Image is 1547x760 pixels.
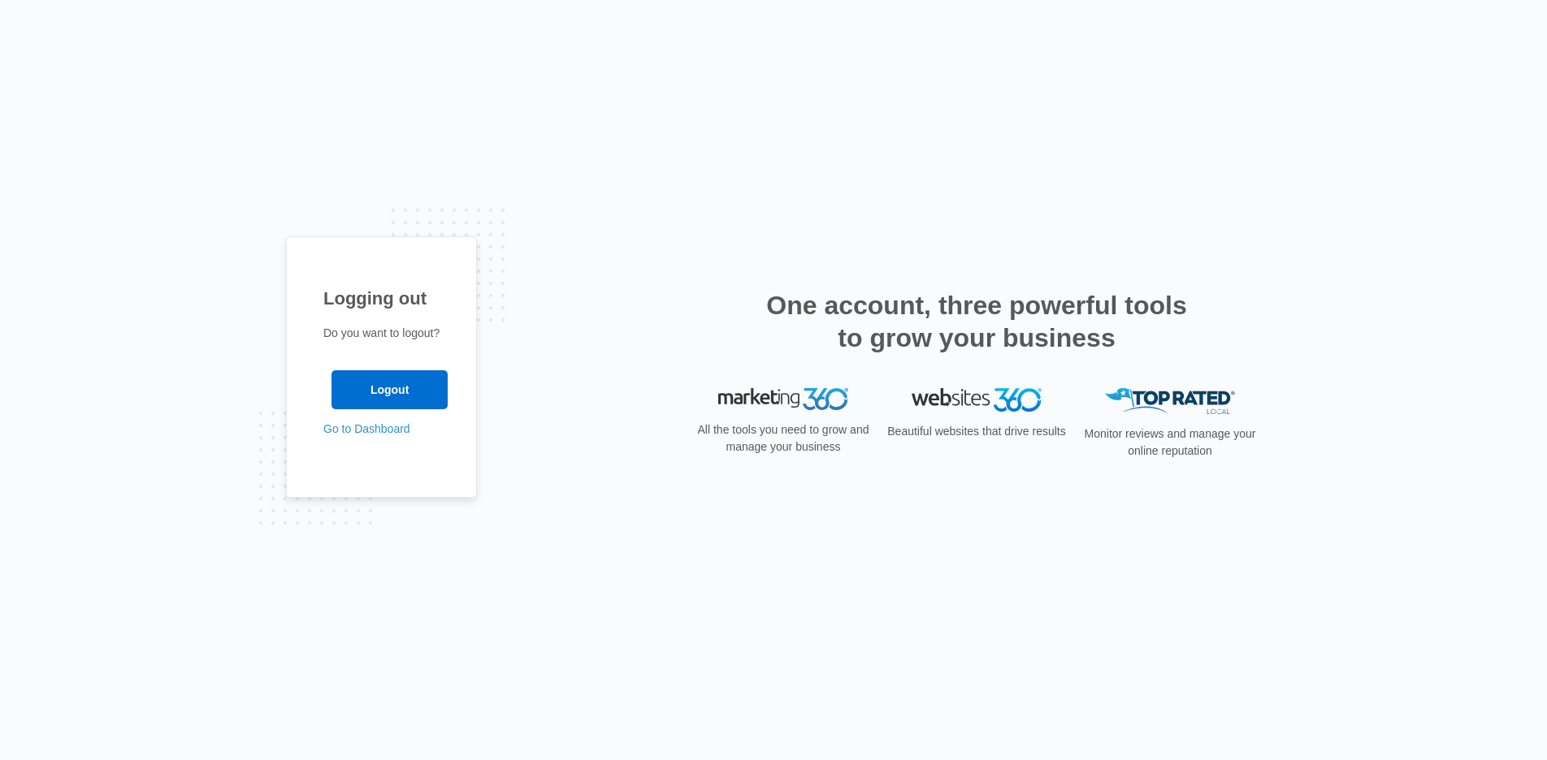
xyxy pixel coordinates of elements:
[331,370,448,409] input: Logout
[323,422,410,435] a: Go to Dashboard
[1079,425,1261,460] p: Monitor reviews and manage your online reputation
[912,388,1042,412] img: Websites 360
[323,285,440,312] h1: Logging out
[323,325,440,342] p: Do you want to logout?
[886,423,1068,440] p: Beautiful websites that drive results
[1105,388,1235,415] img: Top Rated Local
[692,421,874,456] p: All the tools you need to grow and manage your business
[718,388,848,411] img: Marketing 360
[761,289,1192,354] h2: One account, three powerful tools to grow your business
